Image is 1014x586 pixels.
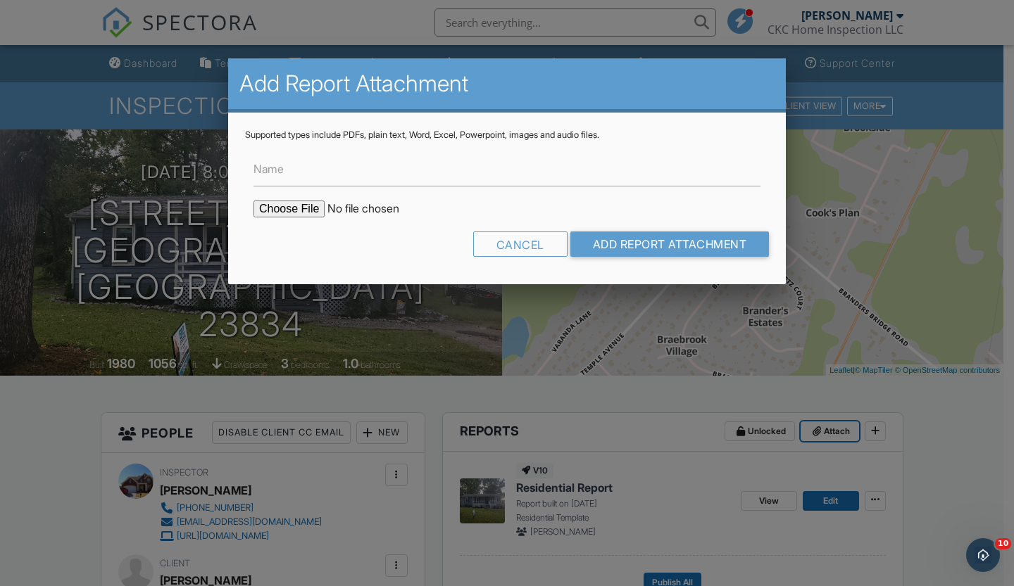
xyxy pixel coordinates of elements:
[245,129,769,141] div: Supported types include PDFs, plain text, Word, Excel, Powerpoint, images and audio files.
[995,538,1011,549] span: 10
[239,70,775,98] h2: Add Report Attachment
[966,538,1000,572] iframe: Intercom live chat
[473,231,568,257] div: Cancel
[570,231,770,257] input: Add Report Attachment
[254,161,284,177] label: Name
